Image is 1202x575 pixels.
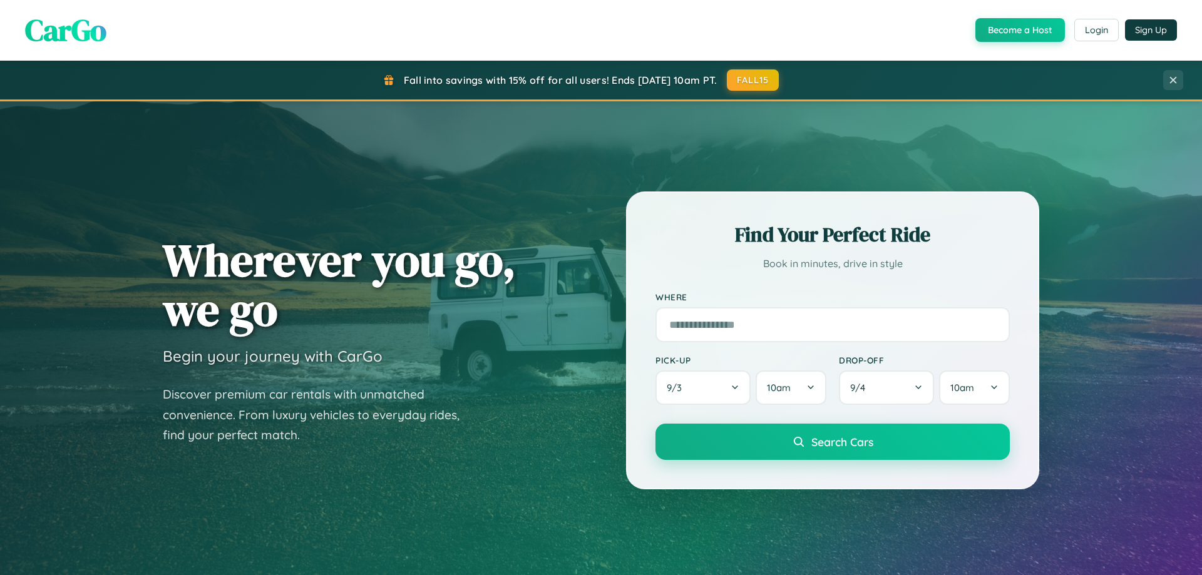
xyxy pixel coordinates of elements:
[667,382,688,394] span: 9 / 3
[839,370,934,405] button: 9/4
[655,355,826,365] label: Pick-up
[25,9,106,51] span: CarGo
[939,370,1010,405] button: 10am
[1125,19,1177,41] button: Sign Up
[727,69,779,91] button: FALL15
[767,382,791,394] span: 10am
[950,382,974,394] span: 10am
[1074,19,1119,41] button: Login
[163,347,383,365] h3: Begin your journey with CarGo
[655,370,751,405] button: 9/3
[404,74,717,86] span: Fall into savings with 15% off for all users! Ends [DATE] 10am PT.
[756,370,826,405] button: 10am
[655,221,1010,248] h2: Find Your Perfect Ride
[655,255,1010,273] p: Book in minutes, drive in style
[655,292,1010,302] label: Where
[163,384,476,445] p: Discover premium car rentals with unmatched convenience. From luxury vehicles to everyday rides, ...
[811,435,873,449] span: Search Cars
[839,355,1010,365] label: Drop-off
[975,18,1065,42] button: Become a Host
[655,424,1010,460] button: Search Cars
[850,382,871,394] span: 9 / 4
[163,235,516,334] h1: Wherever you go, we go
